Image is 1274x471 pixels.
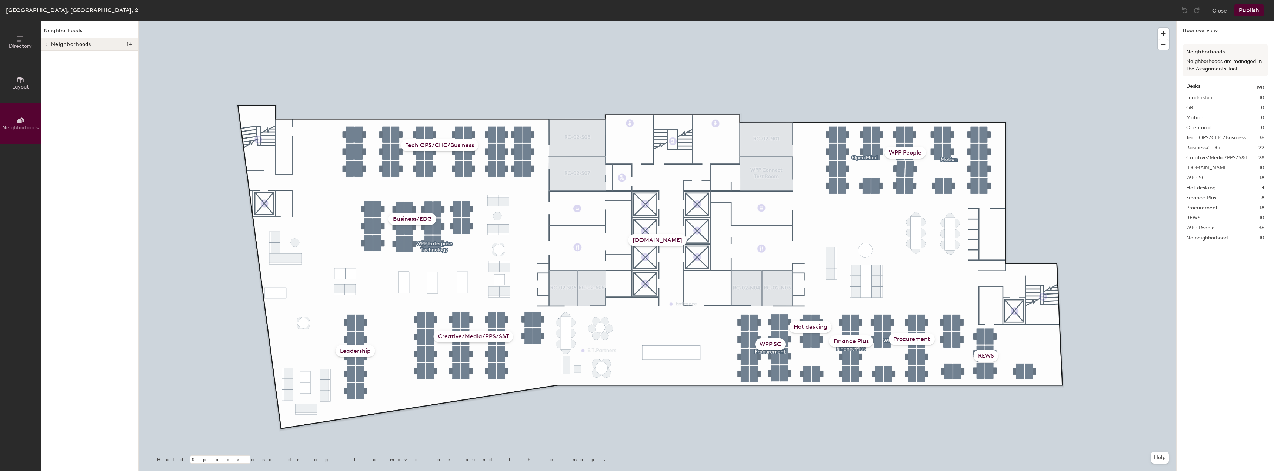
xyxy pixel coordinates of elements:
span: Creative/Media/PPS/S&T [1186,154,1247,162]
span: 0 [1261,104,1264,112]
button: Help [1151,452,1169,464]
div: [GEOGRAPHIC_DATA], [GEOGRAPHIC_DATA], 2 [6,6,138,15]
span: REWS [1186,214,1201,222]
div: REWS [974,350,998,362]
span: 0 [1261,114,1264,122]
span: 190 [1256,84,1264,92]
span: 10 [1259,214,1264,222]
span: 18 [1260,174,1264,182]
span: 36 [1258,134,1264,142]
h1: Floor overview [1177,21,1274,38]
span: 28 [1258,154,1264,162]
div: Hot desking [789,321,832,333]
span: WPP SC [1186,174,1205,182]
span: 10 [1259,164,1264,172]
span: Neighborhoods [51,42,91,47]
span: 10 [1259,94,1264,102]
span: Procurement [1186,204,1218,212]
span: No neighborhood [1186,234,1228,242]
span: 0 [1261,124,1264,132]
img: Undo [1181,7,1188,14]
div: Creative/Media/PPS/S&T [434,331,513,342]
span: 4 [1261,184,1264,192]
img: Redo [1193,7,1200,14]
button: Publish [1234,4,1264,16]
strong: Desks [1186,84,1200,92]
span: GRE [1186,104,1196,112]
span: Leadership [1186,94,1212,102]
span: Hot desking [1186,184,1215,192]
span: 18 [1260,204,1264,212]
div: Finance Plus [829,335,873,347]
span: 36 [1258,224,1264,232]
div: Procurement [889,333,935,345]
div: [DOMAIN_NAME] [628,234,687,246]
h3: Neighborhoods [1186,48,1264,56]
span: Business/EDG [1186,144,1220,152]
h1: Neighborhoods [41,27,138,38]
span: -10 [1257,234,1264,242]
div: WPP SC [755,338,786,350]
span: Motion [1186,114,1203,122]
p: Neighborhoods are managed in the Assignments Tool [1186,58,1264,73]
span: 14 [127,42,132,47]
div: Tech OPS/CHC/Business [401,139,478,151]
span: 8 [1261,194,1264,202]
span: Layout [12,84,29,90]
span: Finance Plus [1186,194,1216,202]
span: Neighborhoods [2,125,39,131]
div: WPP People [884,147,926,159]
span: Directory [9,43,32,49]
span: [DOMAIN_NAME] [1186,164,1229,172]
span: 22 [1258,144,1264,152]
span: WPP People [1186,224,1215,232]
div: Business/EDG [388,213,436,225]
button: Close [1212,4,1227,16]
span: Tech OPS/CHC/Business [1186,134,1246,142]
div: Leadership [336,345,375,357]
span: Openmind [1186,124,1211,132]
